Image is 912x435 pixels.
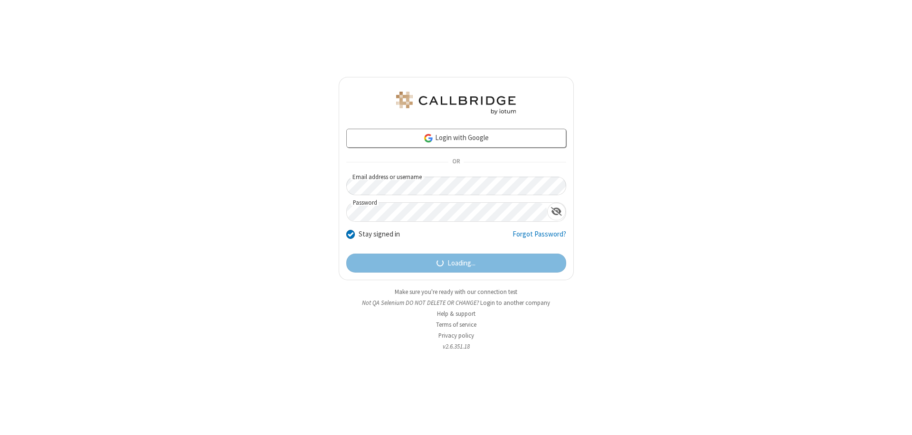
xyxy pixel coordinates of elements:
li: Not QA Selenium DO NOT DELETE OR CHANGE? [339,298,574,307]
button: Loading... [346,254,566,273]
iframe: Chat [888,410,905,428]
input: Password [347,203,547,221]
img: QA Selenium DO NOT DELETE OR CHANGE [394,92,518,114]
label: Stay signed in [359,229,400,240]
span: Loading... [447,258,475,269]
li: v2.6.351.18 [339,342,574,351]
a: Login with Google [346,129,566,148]
a: Help & support [437,310,475,318]
a: Privacy policy [438,331,474,340]
div: Show password [547,203,566,220]
a: Make sure you're ready with our connection test [395,288,517,296]
span: OR [448,156,464,169]
img: google-icon.png [423,133,434,143]
a: Forgot Password? [513,229,566,247]
button: Login to another company [480,298,550,307]
input: Email address or username [346,177,566,195]
a: Terms of service [436,321,476,329]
